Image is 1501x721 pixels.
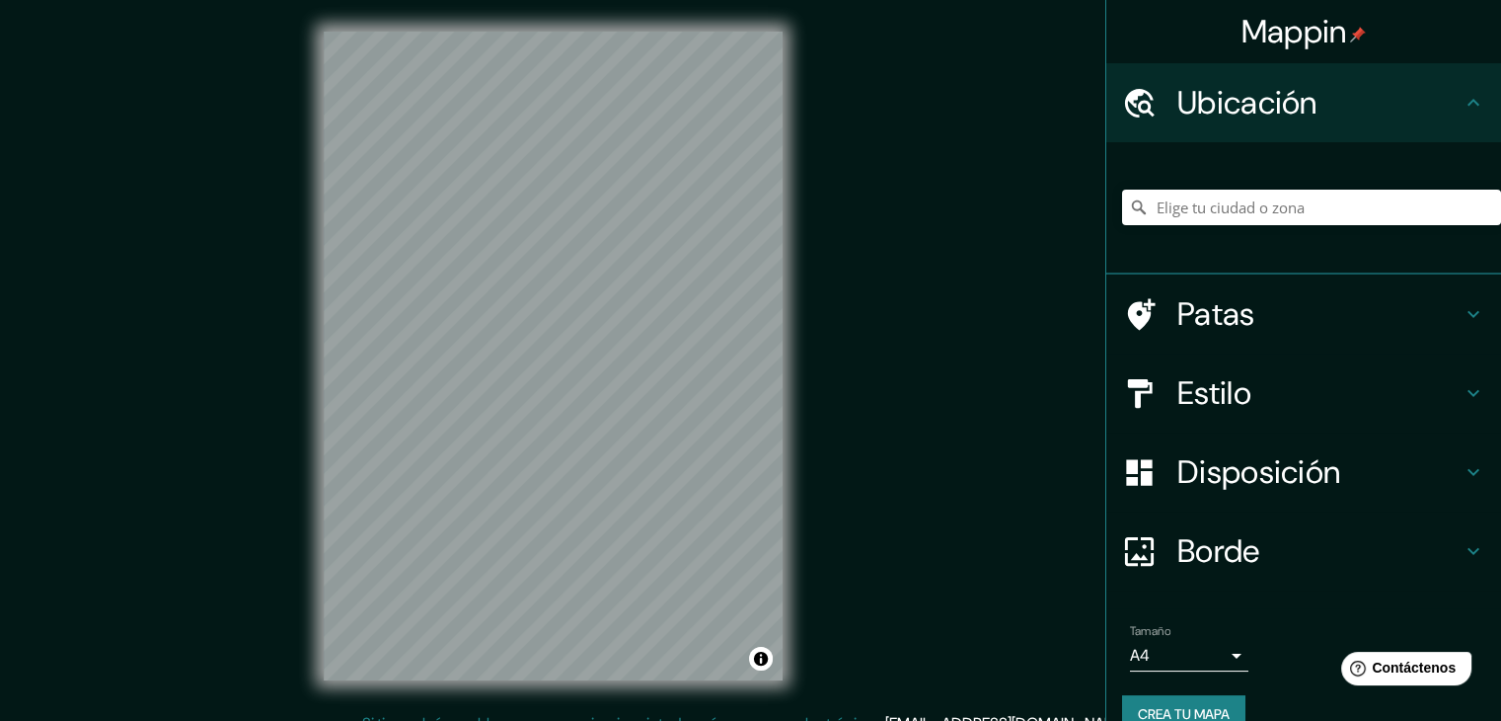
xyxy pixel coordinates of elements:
div: Estilo [1106,354,1501,433]
div: A4 [1130,640,1248,672]
font: Mappin [1241,11,1347,52]
font: Patas [1177,293,1255,335]
font: Tamaño [1130,623,1170,639]
font: A4 [1130,645,1150,666]
button: Activar o desactivar atribución [749,647,773,671]
img: pin-icon.png [1350,27,1366,42]
input: Elige tu ciudad o zona [1122,190,1501,225]
font: Estilo [1177,372,1251,414]
iframe: Lanzador de widgets de ayuda [1325,644,1479,699]
div: Patas [1106,275,1501,354]
font: Ubicación [1177,82,1317,123]
canvas: Mapa [324,32,783,681]
div: Borde [1106,512,1501,591]
div: Disposición [1106,433,1501,512]
font: Disposición [1177,451,1340,493]
div: Ubicación [1106,63,1501,142]
font: Borde [1177,530,1260,572]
